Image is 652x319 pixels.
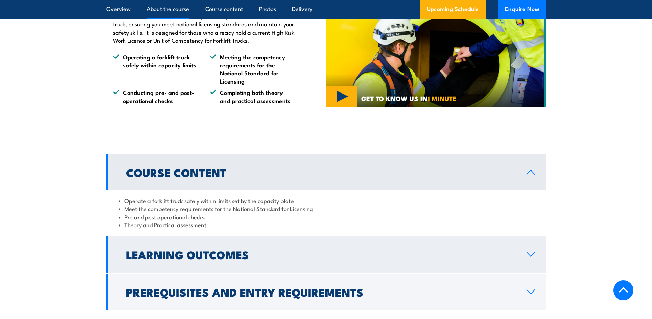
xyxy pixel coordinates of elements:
[428,93,456,103] strong: 1 MINUTE
[119,197,534,205] li: Operate a forklift truck safely within limits set by the capacity plate
[119,205,534,212] li: Meet the competency requirements for the National Standard for Licensing
[119,221,534,229] li: Theory and Practical assessment
[361,95,456,101] span: GET TO KNOW US IN
[126,287,516,297] h2: Prerequisites and Entry Requirements
[210,88,295,104] li: Completing both theory and practical assessments
[126,250,516,259] h2: Learning Outcomes
[106,274,546,310] a: Prerequisites and Entry Requirements
[113,12,295,44] p: This course refreshes and confirms your ability to operate a forklift truck, ensuring you meet na...
[210,53,295,85] li: Meeting the competency requirements for the National Standard for Licensing
[113,53,198,85] li: Operating a forklift truck safely within capacity limits
[106,154,546,190] a: Course Content
[113,88,198,104] li: Conducting pre- and post-operational checks
[106,236,546,273] a: Learning Outcomes
[126,167,516,177] h2: Course Content
[119,213,534,221] li: Pre and post operational checks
